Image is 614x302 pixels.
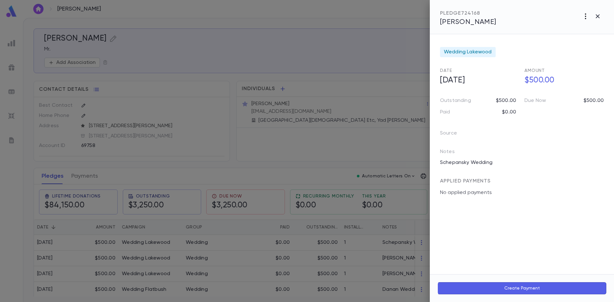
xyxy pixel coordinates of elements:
[521,74,604,87] h5: $500.00
[440,47,496,57] div: Wedding Lakewood
[440,97,471,104] p: Outstanding
[444,49,492,55] span: Wedding Lakewood
[440,149,455,158] p: Notes
[437,282,606,294] button: Create Payment
[440,179,491,184] span: APPLIED PAYMENTS
[440,109,450,115] p: Paid
[440,10,496,17] div: PLEDGE 724168
[440,128,467,141] p: Source
[440,68,452,73] span: Date
[440,190,604,196] p: No applied payments
[584,97,604,104] p: $500.00
[436,74,519,87] h5: [DATE]
[496,97,516,104] p: $500.00
[502,109,516,115] p: $0.00
[436,158,604,168] div: Schepansky Wedding
[440,19,496,26] span: [PERSON_NAME]
[524,68,545,73] span: Amount
[524,97,546,104] p: Due Now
